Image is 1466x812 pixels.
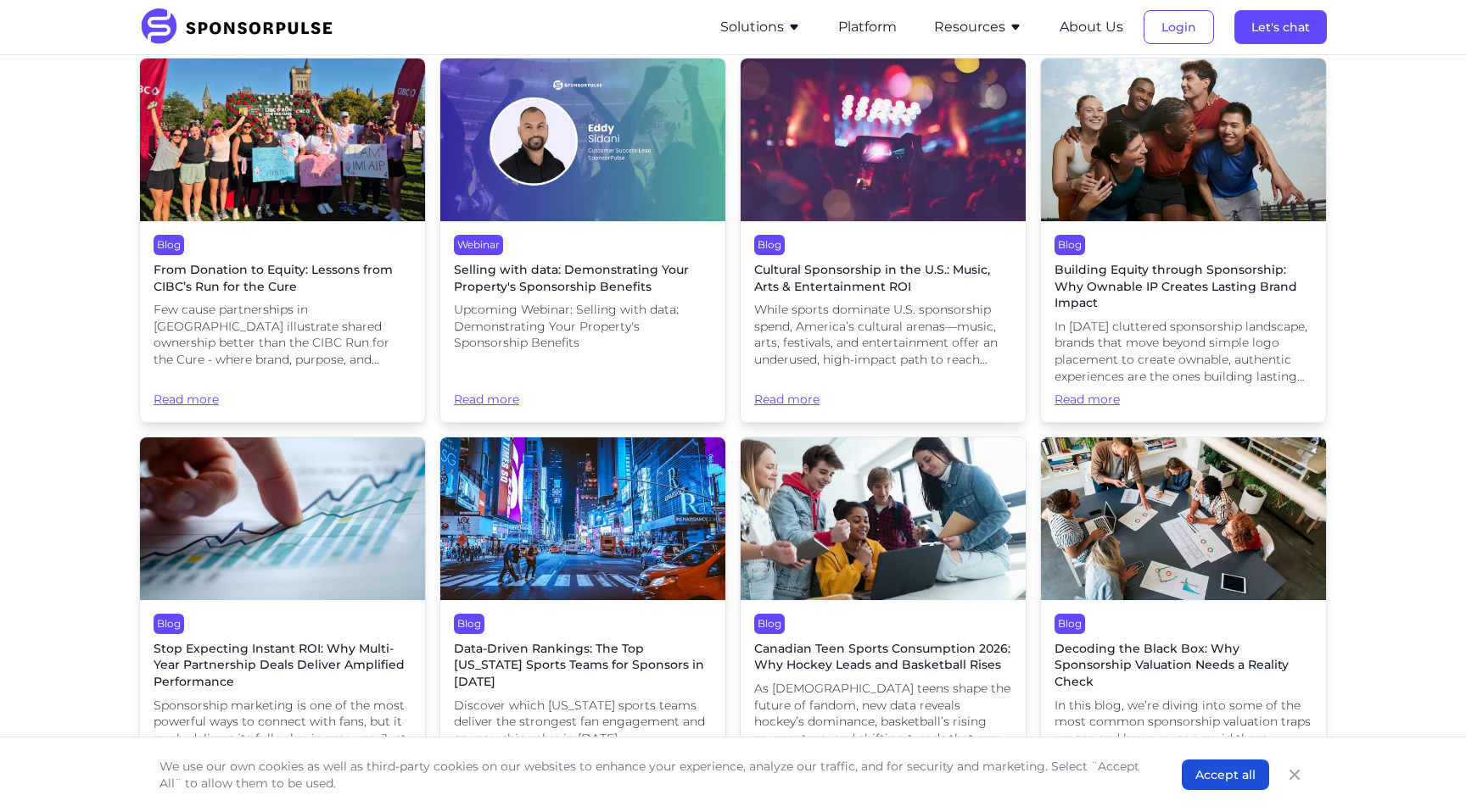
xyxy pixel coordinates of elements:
[139,58,426,423] a: BlogFrom Donation to Equity: Lessons from CIBC’s Run for the CureFew cause partnerships in [GEOGR...
[754,641,1012,674] span: Canadian Teen Sports Consumption 2026: Why Hockey Leads and Basketball Rises
[154,262,411,295] span: From Donation to Equity: Lessons from CIBC’s Run for the Cure
[154,614,184,634] div: Blog
[1055,392,1312,409] span: Read more
[1234,19,1327,35] a: Let's chat
[1060,17,1123,37] button: About Us
[454,641,712,691] span: Data-Driven Rankings: The Top [US_STATE] Sports Teams for Sponsors in [DATE]
[1040,437,1327,802] a: BlogDecoding the Black Box: Why Sponsorship Valuation Needs a Reality CheckIn this blog, we’re di...
[154,698,411,764] span: Sponsorship marketing is one of the most powerful ways to connect with fans, but it rarely delive...
[454,698,712,748] span: Discover which [US_STATE] sports teams deliver the strongest fan engagement and sponsorship value...
[754,681,1012,747] span: As [DEMOGRAPHIC_DATA] teens shape the future of fandom, new data reveals hockey’s dominance, bask...
[1144,19,1214,35] a: Login
[754,614,785,634] div: Blog
[154,235,184,255] div: Blog
[720,17,801,37] button: Solutions
[934,17,1022,37] button: Resources
[1041,437,1326,600] img: Getty images courtesy of Unsplash
[741,58,1026,221] img: Photo by Getty Images from Unsplash
[159,758,1148,792] p: We use our own cookies as well as third-party cookies on our websites to enhance your experience,...
[754,235,785,255] div: Blog
[1055,614,1085,634] div: Blog
[1144,10,1214,44] button: Login
[1055,698,1312,748] span: In this blog, we’re diving into some of the most common sponsorship valuation traps we see and ho...
[154,641,411,691] span: Stop Expecting Instant ROI: Why Multi-Year Partnership Deals Deliver Amplified Performance
[454,359,712,409] span: Read more
[754,262,1012,295] span: Cultural Sponsorship in the U.S.: Music, Arts & Entertainment ROI
[754,302,1012,368] span: While sports dominate U.S. sponsorship spend, America’s cultural arenas—music, arts, festivals, a...
[1060,19,1123,35] a: About Us
[1040,58,1327,423] a: BlogBuilding Equity through Sponsorship: Why Ownable IP Creates Lasting Brand ImpactIn [DATE] clu...
[1381,731,1466,812] iframe: Chat Widget
[140,437,425,600] img: Sponsorship ROI image
[754,375,1012,409] span: Read more
[741,437,1026,600] img: Getty images courtesy of Unsplash
[1055,641,1312,691] span: Decoding the Black Box: Why Sponsorship Valuation Needs a Reality Check
[454,614,484,634] div: Blog
[454,302,712,352] span: Upcoming Webinar: Selling with data: Demonstrating Your Property's Sponsorship Benefits
[454,262,712,295] span: Selling with data: Demonstrating Your Property's Sponsorship Benefits
[154,375,411,409] span: Read more
[440,437,725,600] img: Photo by Andreas Niendorf courtesy of Unsplash
[139,437,426,802] a: BlogStop Expecting Instant ROI: Why Multi-Year Partnership Deals Deliver Amplified PerformanceSpo...
[740,58,1027,423] a: BlogCultural Sponsorship in the U.S.: Music, Arts & Entertainment ROIWhile sports dominate U.S. s...
[1041,58,1326,221] img: Photo by Leire Cavia, courtesy of Unsplash
[1234,10,1327,44] button: Let's chat
[439,58,726,423] a: WebinarSelling with data: Demonstrating Your Property's Sponsorship BenefitsUpcoming Webinar: Sel...
[1055,235,1085,255] div: Blog
[1283,763,1307,787] button: Close
[439,437,726,802] a: BlogData-Driven Rankings: The Top [US_STATE] Sports Teams for Sponsors in [DATE]Discover which [U...
[139,8,345,46] img: SponsorPulse
[1055,319,1312,385] span: In [DATE] cluttered sponsorship landscape, brands that move beyond simple logo placement to creat...
[740,437,1027,802] a: BlogCanadian Teen Sports Consumption 2026: Why Hockey Leads and Basketball RisesAs [DEMOGRAPHIC_D...
[154,302,411,368] span: Few cause partnerships in [GEOGRAPHIC_DATA] illustrate shared ownership better than the CIBC Run ...
[838,17,897,37] button: Platform
[1055,262,1312,312] span: Building Equity through Sponsorship: Why Ownable IP Creates Lasting Brand Impact
[1182,759,1269,790] button: Accept all
[454,235,503,255] div: Webinar
[838,19,897,35] a: Platform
